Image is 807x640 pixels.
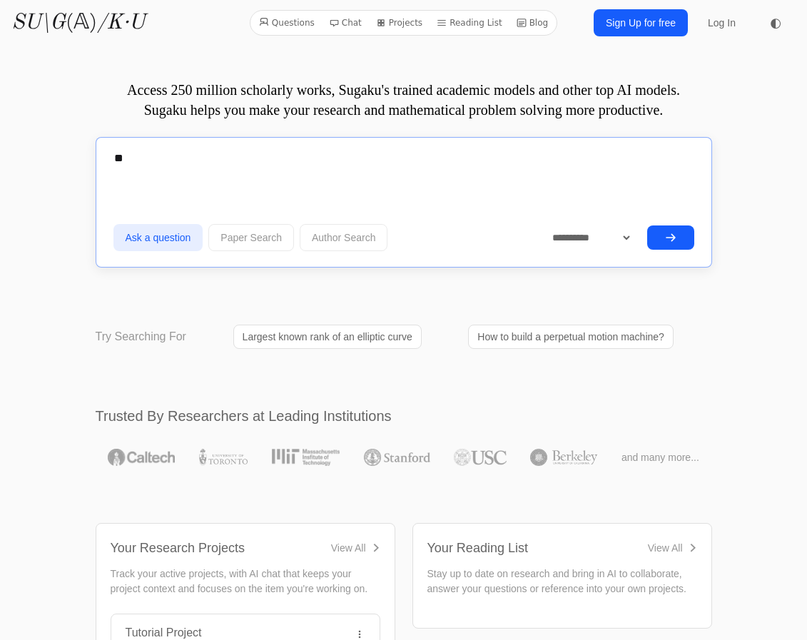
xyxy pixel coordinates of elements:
[530,449,597,466] img: UC Berkeley
[11,10,145,36] a: SU\G(𝔸)/K·U
[761,9,790,37] button: ◐
[770,16,781,29] span: ◐
[454,449,506,466] img: USC
[364,449,430,466] img: Stanford
[699,10,744,36] a: Log In
[96,80,712,120] p: Access 250 million scholarly works, Sugaku's trained academic models and other top AI models. Sug...
[111,538,245,558] div: Your Research Projects
[648,541,683,555] div: View All
[511,14,554,32] a: Blog
[621,450,699,464] span: and many more...
[97,12,145,34] i: /K·U
[648,541,697,555] a: View All
[468,325,674,349] a: How to build a perpetual motion machine?
[96,328,186,345] p: Try Searching For
[199,449,248,466] img: University of Toronto
[113,224,203,251] button: Ask a question
[11,12,66,34] i: SU\G
[208,224,294,251] button: Paper Search
[331,541,366,555] div: View All
[233,325,422,349] a: Largest known rank of an elliptic curve
[370,14,428,32] a: Projects
[427,538,528,558] div: Your Reading List
[108,449,175,466] img: Caltech
[323,14,367,32] a: Chat
[272,449,340,466] img: MIT
[594,9,688,36] a: Sign Up for free
[427,567,697,596] p: Stay up to date on research and bring in AI to collaborate, answer your questions or reference in...
[126,626,202,639] a: Tutorial Project
[431,14,508,32] a: Reading List
[300,224,388,251] button: Author Search
[331,541,380,555] a: View All
[96,406,712,426] h2: Trusted By Researchers at Leading Institutions
[111,567,380,596] p: Track your active projects, with AI chat that keeps your project context and focuses on the item ...
[253,14,320,32] a: Questions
